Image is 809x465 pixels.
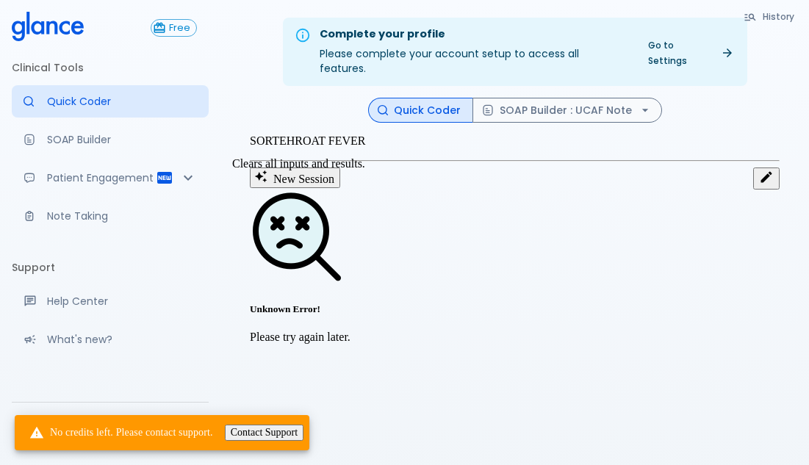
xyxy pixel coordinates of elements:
p: Note Taking [47,209,197,223]
a: Moramiz: Find ICD10AM codes instantly [12,85,209,118]
p: Quick Coder [47,94,197,109]
button: Clears all inputs and results. [250,167,340,188]
button: Edit [753,167,780,190]
p: SORTEHROAT FEVER [250,134,780,148]
a: Get help from our support team [12,285,209,317]
div: Complete your profile [320,26,628,43]
img: Search Not Found [250,190,344,284]
li: Clinical Tools [12,50,209,85]
button: History [736,6,803,27]
h5: Unknown Error! [250,303,780,314]
a: Go to Settings [639,35,741,71]
p: SOAP Builder [47,132,197,147]
a: Click to view or change your subscription [151,19,209,37]
div: Recent updates and feature releases [12,323,209,356]
p: Help Center [47,294,197,309]
div: [PERSON_NAME][PERSON_NAME] [12,408,209,459]
button: SOAP Builder : UCAF Note [472,98,662,123]
a: Docugen: Compose a clinical documentation in seconds [12,123,209,156]
button: Free [151,19,197,37]
div: No credits left. Please contact support. [29,419,213,446]
li: Support [12,250,209,285]
p: What's new? [47,332,197,347]
button: Quick Coder [368,98,473,123]
div: Clears all inputs and results. [232,157,365,170]
span: Free [163,23,196,34]
a: Advanced note-taking [12,200,209,232]
p: Please try again later. [250,331,780,344]
button: Contact Support [225,425,303,441]
p: Patient Engagement [47,170,156,185]
div: Please complete your account setup to access all features. [320,22,628,82]
div: Patient Reports & Referrals [12,162,209,194]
